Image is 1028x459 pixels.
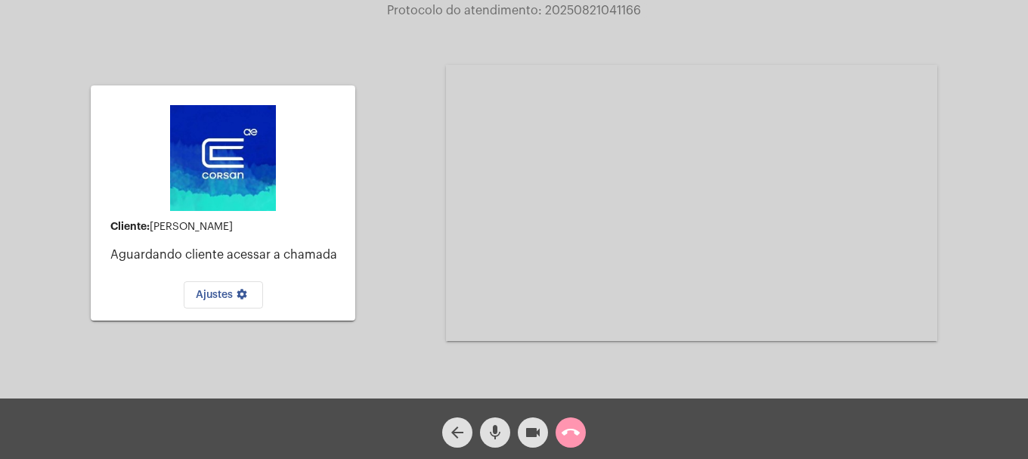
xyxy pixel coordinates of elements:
button: Ajustes [184,281,263,309]
img: d4669ae0-8c07-2337-4f67-34b0df7f5ae4.jpeg [170,105,276,211]
div: [PERSON_NAME] [110,221,343,233]
mat-icon: videocam [524,423,542,442]
span: Protocolo do atendimento: 20250821041166 [387,5,641,17]
mat-icon: mic [486,423,504,442]
p: Aguardando cliente acessar a chamada [110,248,343,262]
mat-icon: settings [233,288,251,306]
strong: Cliente: [110,221,150,231]
mat-icon: call_end [562,423,580,442]
mat-icon: arrow_back [448,423,466,442]
span: Ajustes [196,290,251,300]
